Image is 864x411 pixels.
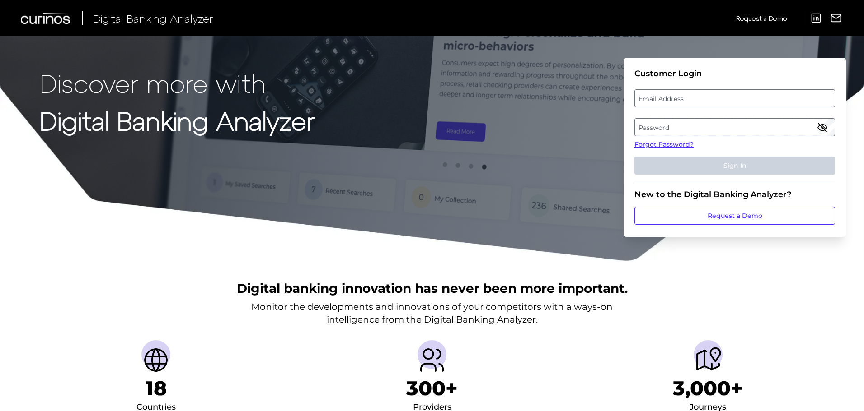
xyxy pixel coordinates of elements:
span: Request a Demo [736,14,787,22]
p: Discover more with [40,69,315,97]
a: Request a Demo [736,11,787,26]
div: Customer Login [634,69,835,79]
label: Password [635,119,834,135]
button: Sign In [634,157,835,175]
h1: 300+ [406,376,458,400]
img: Journeys [694,346,723,374]
strong: Digital Banking Analyzer [40,105,315,135]
label: Email Address [635,90,834,106]
a: Request a Demo [634,207,835,225]
h1: 3,000+ [673,376,743,400]
p: Monitor the developments and innovations of your competitors with always-on intelligence from the... [251,300,613,326]
div: New to the Digital Banking Analyzer? [634,189,835,199]
span: Digital Banking Analyzer [93,12,213,25]
a: Forgot Password? [634,140,835,149]
h2: Digital banking innovation has never been more important. [237,280,628,297]
img: Providers [418,346,446,374]
img: Countries [141,346,170,374]
img: Curinos [21,13,71,24]
h1: 18 [146,376,167,400]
